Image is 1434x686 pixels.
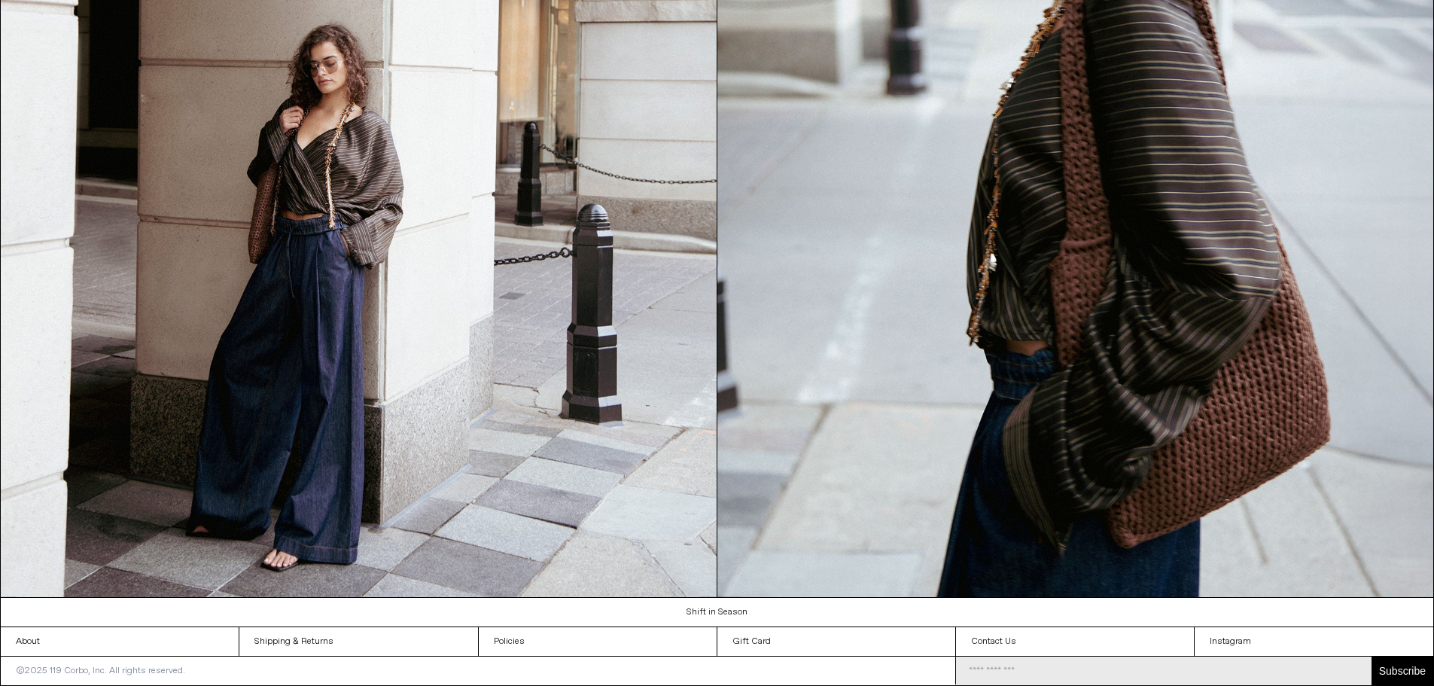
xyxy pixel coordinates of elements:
a: Shipping & Returns [239,627,477,656]
a: Instagram [1195,627,1433,656]
a: About [1,627,239,656]
input: Email Address [956,657,1372,685]
a: Gift Card [717,627,956,656]
a: Shift in Season [1,598,1434,627]
a: Contact Us [956,627,1194,656]
p: ©2025 119 Corbo, Inc. All rights reserved. [1,657,200,685]
a: Policies [479,627,717,656]
button: Subscribe [1372,657,1433,685]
